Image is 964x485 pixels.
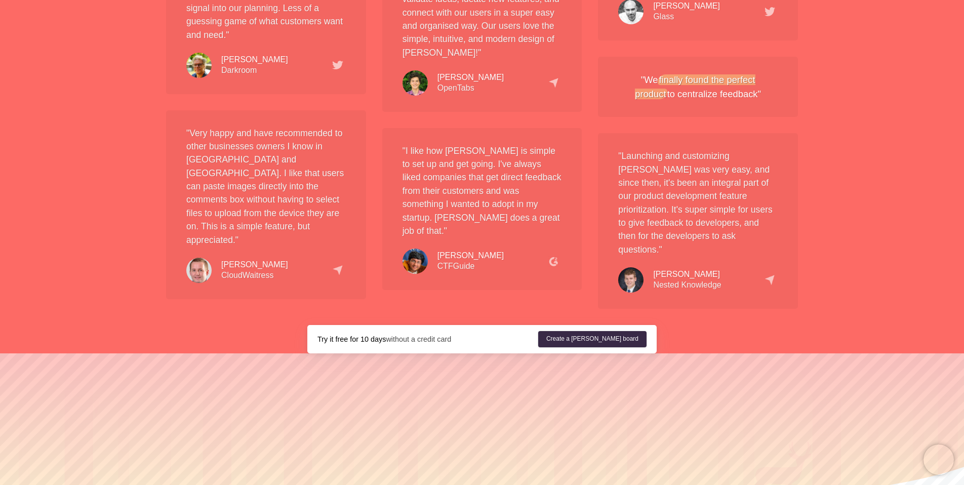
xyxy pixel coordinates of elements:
img: testimonial-pranav.6c855e311b.jpg [403,249,428,274]
div: CTFGuide [437,251,504,272]
img: testimonial-christopher.57c50d1362.jpg [186,258,212,283]
img: testimonial-tweet.366304717c.png [765,7,775,16]
div: [PERSON_NAME] [653,269,721,280]
img: capterra.78f6e3bf33.png [765,274,775,285]
div: Glass [653,1,720,22]
div: Nested Knowledge [653,269,721,291]
img: testimonial-umberto.2540ef7933.jpg [403,70,428,96]
div: OpenTabs [437,72,504,94]
div: "We to centralize feedback" [618,73,778,101]
div: [PERSON_NAME] [653,1,720,12]
a: Create a [PERSON_NAME] board [538,331,647,347]
img: g2.cb6f757962.png [548,256,559,267]
div: CloudWaitress [221,260,288,281]
p: "Launching and customizing [PERSON_NAME] was very easy, and since then, it's been an integral par... [618,149,778,256]
img: testimonial-tweet.366304717c.png [332,61,343,70]
div: [PERSON_NAME] [437,251,504,261]
strong: Try it free for 10 days [317,335,386,343]
iframe: Chatra live chat [923,444,954,475]
img: capterra.78f6e3bf33.png [548,77,559,88]
img: testimonial-kevin.7f980a5c3c.jpg [618,267,644,293]
p: "I like how [PERSON_NAME] is simple to set up and get going. I've always liked companies that get... [403,144,562,238]
div: Darkroom [221,55,288,76]
div: [PERSON_NAME] [437,72,504,83]
div: [PERSON_NAME] [221,55,288,65]
p: "Very happy and have recommended to other businesses owners I know in [GEOGRAPHIC_DATA] and [GEOG... [186,127,346,247]
img: capterra.78f6e3bf33.png [332,265,343,275]
div: [PERSON_NAME] [221,260,288,270]
div: without a credit card [317,334,538,344]
img: testimonial-jasper.06455394a6.jpg [186,53,212,78]
em: finally found the perfect product [635,74,755,99]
